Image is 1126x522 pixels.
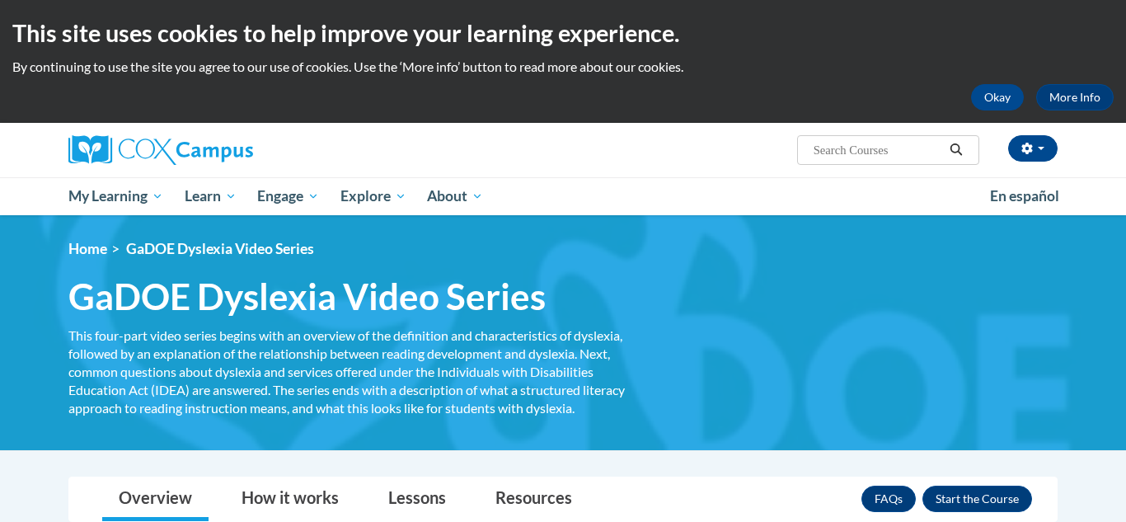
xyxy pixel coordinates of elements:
[68,240,107,257] a: Home
[812,140,944,160] input: Search Courses
[12,16,1114,49] h2: This site uses cookies to help improve your learning experience.
[12,58,1114,76] p: By continuing to use the site you agree to our use of cookies. Use the ‘More info’ button to read...
[44,177,1082,215] div: Main menu
[68,327,637,417] div: This four-part video series begins with an overview of the definition and characteristics of dysl...
[971,84,1024,111] button: Okay
[68,186,163,206] span: My Learning
[102,477,209,521] a: Overview
[417,177,495,215] a: About
[68,135,253,165] img: Cox Campus
[68,135,382,165] a: Cox Campus
[922,486,1032,512] button: Enroll
[861,486,916,512] a: FAQs
[257,186,319,206] span: Engage
[479,477,589,521] a: Resources
[979,179,1070,214] a: En español
[340,186,406,206] span: Explore
[246,177,330,215] a: Engage
[1036,84,1114,111] a: More Info
[58,177,174,215] a: My Learning
[1008,135,1058,162] button: Account Settings
[68,275,546,318] span: GaDOE Dyslexia Video Series
[126,240,314,257] span: GaDOE Dyslexia Video Series
[330,177,417,215] a: Explore
[990,187,1059,205] span: En español
[427,186,483,206] span: About
[944,140,969,160] button: Search
[372,477,462,521] a: Lessons
[225,477,355,521] a: How it works
[174,177,247,215] a: Learn
[185,186,237,206] span: Learn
